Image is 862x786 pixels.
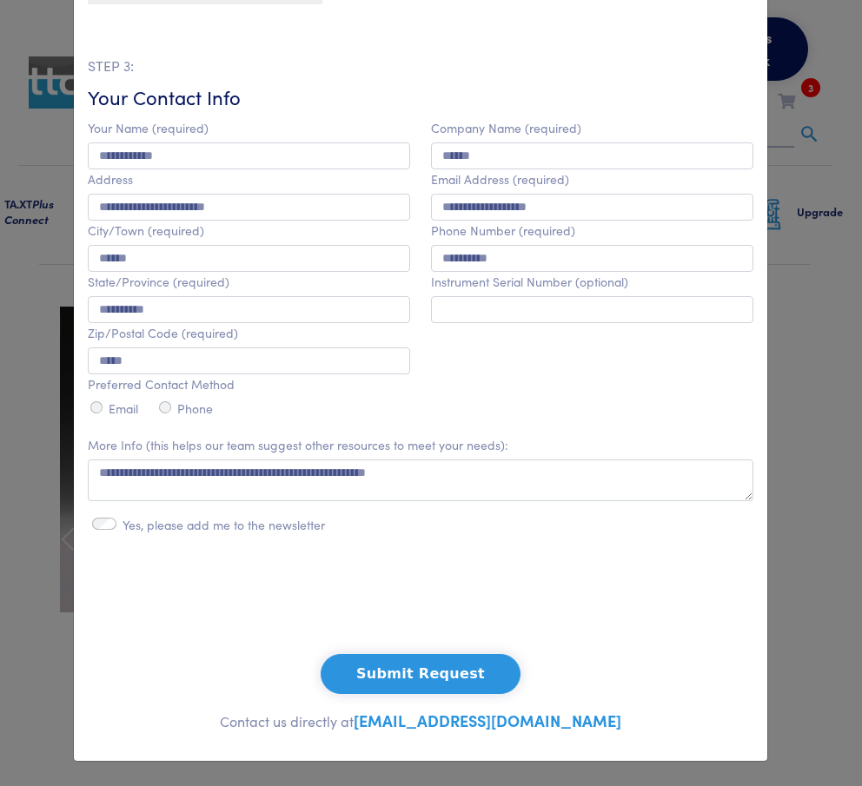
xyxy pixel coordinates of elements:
label: Preferred Contact Method [88,377,235,392]
label: State/Province (required) [88,274,229,289]
label: Company Name (required) [431,121,581,135]
label: Phone [177,401,213,416]
label: Zip/Postal Code (required) [88,326,238,340]
a: [EMAIL_ADDRESS][DOMAIN_NAME] [354,710,621,731]
iframe: reCAPTCHA [288,569,553,637]
label: Instrument Serial Number (optional) [431,274,628,289]
h6: Your Contact Info [88,84,753,111]
label: Your Name (required) [88,121,209,135]
label: City/Town (required) [88,223,204,238]
label: Email Address (required) [431,172,569,187]
label: More Info (this helps our team suggest other resources to meet your needs): [88,438,508,452]
p: STEP 3: [88,55,753,77]
button: Submit Request [321,654,521,694]
label: Phone Number (required) [431,223,575,238]
label: Address [88,172,133,187]
p: Contact us directly at [88,708,753,734]
label: Email [109,401,138,416]
label: Yes, please add me to the newsletter [123,518,325,532]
